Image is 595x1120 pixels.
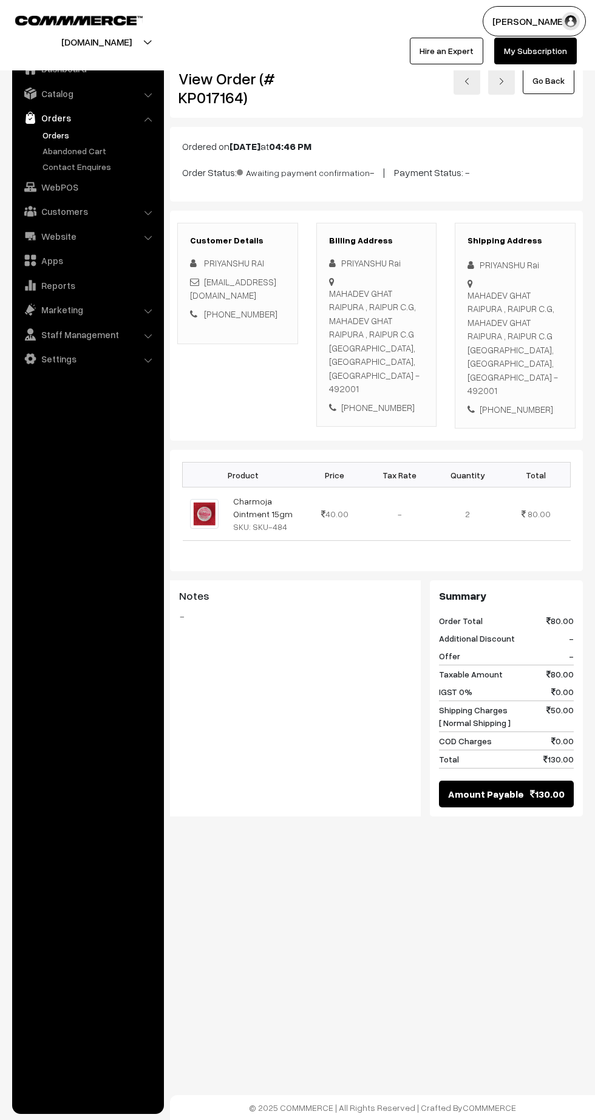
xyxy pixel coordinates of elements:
[178,69,298,107] h2: View Order (# KP017164)
[433,463,501,487] th: Quantity
[15,225,160,247] a: Website
[439,735,492,747] span: COD Charges
[365,487,433,541] td: -
[329,236,424,246] h3: Billing Address
[15,12,121,27] a: COMMMERCE
[498,78,505,85] img: right-arrow.png
[233,520,297,533] div: SKU: SKU-484
[15,107,160,129] a: Orders
[439,632,515,645] span: Additional Discount
[448,787,524,801] span: Amount Payable
[183,463,304,487] th: Product
[15,83,160,104] a: Catalog
[190,236,285,246] h3: Customer Details
[15,324,160,345] a: Staff Management
[182,139,571,154] p: Ordered on at
[15,274,160,296] a: Reports
[569,650,574,662] span: -
[190,499,219,529] img: CHARMOJA.jpg
[410,38,483,64] a: Hire an Expert
[501,463,570,487] th: Total
[329,287,424,396] div: MAHADEV GHAT RAIPURA , RAIPUR C.G, MAHADEV GHAT RAIPURA , RAIPUR C.G [GEOGRAPHIC_DATA], [GEOGRAPH...
[569,632,574,645] span: -
[530,787,565,801] span: 130.00
[523,67,574,94] a: Go Back
[463,1102,516,1113] a: COMMMERCE
[15,348,160,370] a: Settings
[483,6,586,36] button: [PERSON_NAME]
[439,704,511,729] span: Shipping Charges [ Normal Shipping ]
[237,163,370,179] span: Awaiting payment confirmation
[15,299,160,321] a: Marketing
[467,402,563,416] div: [PHONE_NUMBER]
[546,668,574,680] span: 80.00
[329,401,424,415] div: [PHONE_NUMBER]
[179,609,412,623] blockquote: -
[179,589,412,603] h3: Notes
[229,140,260,152] b: [DATE]
[39,144,160,157] a: Abandoned Cart
[439,753,459,765] span: Total
[15,16,143,25] img: COMMMERCE
[269,140,311,152] b: 04:46 PM
[39,160,160,173] a: Contact Enquires
[494,38,577,64] a: My Subscription
[467,236,563,246] h3: Shipping Address
[551,735,574,747] span: 0.00
[467,258,563,272] div: PRIYANSHU Rai
[204,257,264,268] span: PRIYANSHU RAI
[15,249,160,271] a: Apps
[304,463,365,487] th: Price
[465,509,470,519] span: 2
[467,288,563,398] div: MAHADEV GHAT RAIPURA , RAIPUR C.G, MAHADEV GHAT RAIPURA , RAIPUR C.G [GEOGRAPHIC_DATA], [GEOGRAPH...
[233,496,293,519] a: Charmoja Ointment 15gm
[546,704,574,729] span: 50.00
[190,276,276,301] a: [EMAIL_ADDRESS][DOMAIN_NAME]
[439,614,483,627] span: Order Total
[551,685,574,698] span: 0.00
[170,1095,595,1120] footer: © 2025 COMMMERCE | All Rights Reserved | Crafted By
[439,668,503,680] span: Taxable Amount
[15,200,160,222] a: Customers
[463,78,471,85] img: left-arrow.png
[204,308,277,319] a: [PHONE_NUMBER]
[15,176,160,198] a: WebPOS
[546,614,574,627] span: 80.00
[365,463,433,487] th: Tax Rate
[562,12,580,30] img: user
[321,509,348,519] span: 40.00
[182,163,571,180] p: Order Status: - | Payment Status: -
[528,509,551,519] span: 80.00
[39,129,160,141] a: Orders
[543,753,574,765] span: 130.00
[439,589,574,603] h3: Summary
[439,685,472,698] span: IGST 0%
[19,27,174,57] button: [DOMAIN_NAME]
[329,256,424,270] div: PRIYANSHU Rai
[439,650,460,662] span: Offer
